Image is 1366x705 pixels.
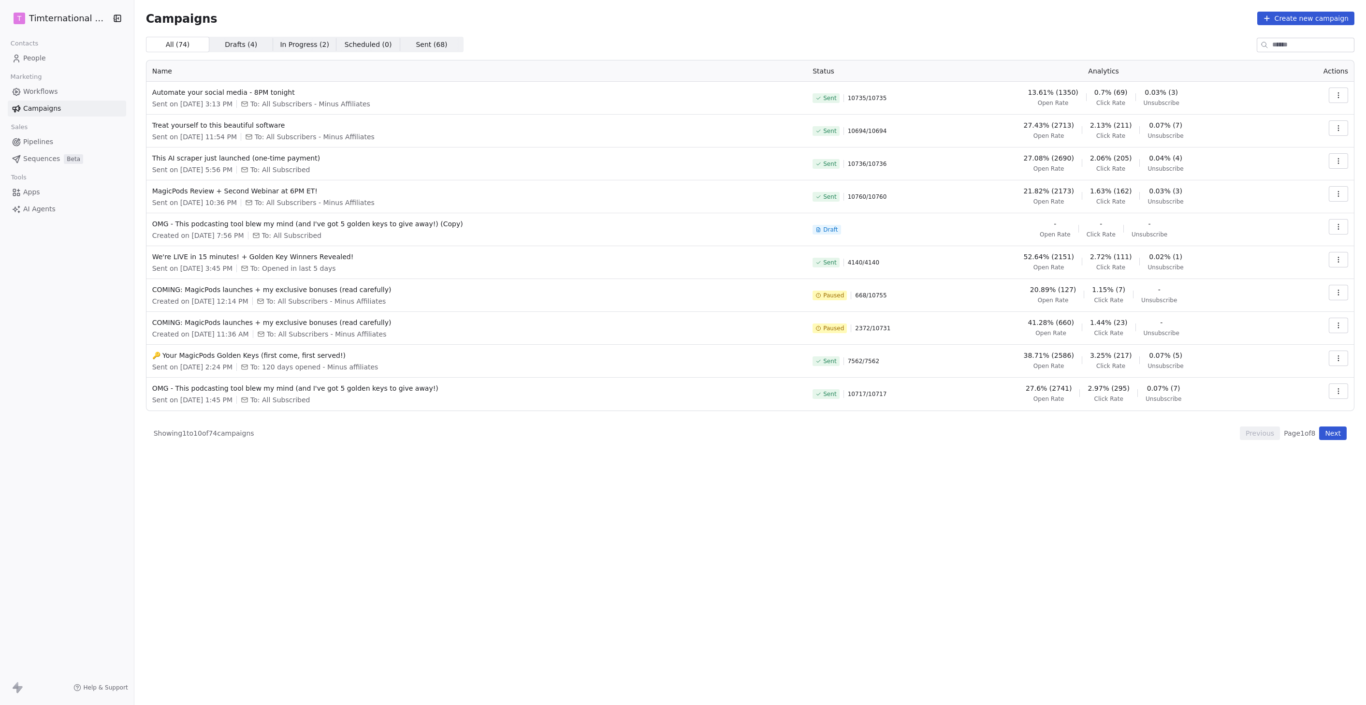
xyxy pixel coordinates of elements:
[1090,252,1132,262] span: 2.72% (111)
[1026,383,1072,393] span: 27.6% (2741)
[250,165,310,175] span: To: All Subscribed
[1319,426,1347,440] button: Next
[8,134,126,150] a: Pipelines
[250,395,310,405] span: To: All Subscribed
[1033,165,1064,173] span: Open Rate
[1096,165,1125,173] span: Click Rate
[152,285,801,294] span: COMING: MagicPods launches + my exclusive bonuses (read carefully)
[1149,186,1182,196] span: 0.03% (3)
[1040,231,1071,238] span: Open Rate
[1149,252,1182,262] span: 0.02% (1)
[848,193,887,201] span: 10760 / 10760
[1148,264,1183,271] span: Unsubscribe
[1030,285,1076,294] span: 20.89% (127)
[1038,99,1069,107] span: Open Rate
[848,357,879,365] span: 7562 / 7562
[1096,99,1125,107] span: Click Rate
[146,60,807,82] th: Name
[267,329,387,339] span: To: All Subscribers - Minus Affiliates
[266,296,386,306] span: To: All Subscribers - Minus Affiliates
[1148,198,1183,206] span: Unsubscribe
[1284,428,1315,438] span: Page 1 of 8
[73,684,128,691] a: Help & Support
[250,264,336,273] span: To: Opened in last 5 days
[1094,395,1123,403] span: Click Rate
[1141,296,1177,304] span: Unsubscribe
[23,154,60,164] span: Sequences
[8,50,126,66] a: People
[416,40,447,50] span: Sent ( 68 )
[7,170,30,185] span: Tools
[1257,12,1354,25] button: Create new campaign
[8,151,126,167] a: SequencesBeta
[1148,219,1151,229] span: -
[1033,264,1064,271] span: Open Rate
[1090,186,1132,196] span: 1.63% (162)
[8,184,126,200] a: Apps
[1096,132,1125,140] span: Click Rate
[1090,120,1132,130] span: 2.13% (211)
[1090,153,1132,163] span: 2.06% (205)
[823,357,836,365] span: Sent
[1028,88,1078,97] span: 13.61% (1350)
[152,362,233,372] span: Sent on [DATE] 2:24 PM
[83,684,128,691] span: Help & Support
[225,40,257,50] span: Drafts ( 4 )
[1158,285,1161,294] span: -
[7,120,32,134] span: Sales
[152,219,801,229] span: OMG - This podcasting tool blew my mind (and I've got 5 golden keys to give away!) (Copy)
[6,36,43,51] span: Contacts
[1279,60,1354,82] th: Actions
[823,160,836,168] span: Sent
[23,187,40,197] span: Apps
[1023,252,1074,262] span: 52.64% (2151)
[1033,362,1064,370] span: Open Rate
[1033,395,1064,403] span: Open Rate
[1096,362,1125,370] span: Click Rate
[1333,672,1356,695] iframe: Intercom live chat
[152,99,233,109] span: Sent on [DATE] 3:13 PM
[23,87,58,97] span: Workflows
[823,390,836,398] span: Sent
[1132,231,1167,238] span: Unsubscribe
[855,292,886,299] span: 668 / 10755
[1148,132,1183,140] span: Unsubscribe
[255,198,375,207] span: To: All Subscribers - Minus Affiliates
[1148,362,1183,370] span: Unsubscribe
[1100,219,1102,229] span: -
[848,390,887,398] span: 10717 / 10717
[152,120,801,130] span: Treat yourself to this beautiful software
[1023,120,1074,130] span: 27.43% (2713)
[848,259,879,266] span: 4140 / 4140
[1023,351,1074,360] span: 38.71% (2586)
[1035,329,1066,337] span: Open Rate
[1094,329,1123,337] span: Click Rate
[848,160,887,168] span: 10736 / 10736
[152,132,237,142] span: Sent on [DATE] 11:54 PM
[64,154,83,164] span: Beta
[1240,426,1280,440] button: Previous
[262,231,321,240] span: To: All Subscribed
[152,318,801,327] span: COMING: MagicPods launches + my exclusive bonuses (read carefully)
[152,231,244,240] span: Created on [DATE] 7:56 PM
[6,70,46,84] span: Marketing
[29,12,109,25] span: Timternational B.V.
[1094,296,1123,304] span: Click Rate
[23,103,61,114] span: Campaigns
[1160,318,1163,327] span: -
[807,60,928,82] th: Status
[152,252,801,262] span: We're LIVE in 15 minutes! + Golden Key Winners Revealed!
[1094,88,1128,97] span: 0.7% (69)
[152,296,248,306] span: Created on [DATE] 12:14 PM
[255,132,375,142] span: To: All Subscribers - Minus Affiliates
[823,127,836,135] span: Sent
[1033,132,1064,140] span: Open Rate
[152,395,233,405] span: Sent on [DATE] 1:45 PM
[1088,383,1130,393] span: 2.97% (295)
[1096,264,1125,271] span: Click Rate
[1147,383,1180,393] span: 0.07% (7)
[1149,120,1182,130] span: 0.07% (7)
[12,10,106,27] button: TTimternational B.V.
[1149,153,1182,163] span: 0.04% (4)
[152,329,249,339] span: Created on [DATE] 11:36 AM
